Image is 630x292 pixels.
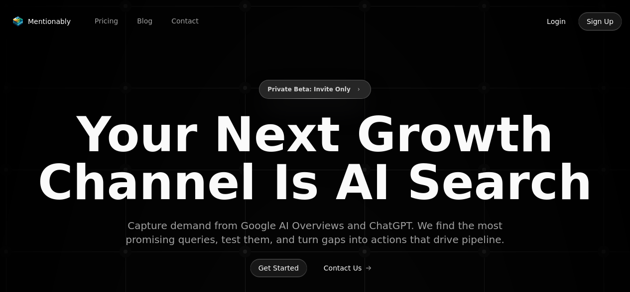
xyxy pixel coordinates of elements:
[28,111,602,207] span: Your Next Growth Channel Is AI Search
[315,259,380,278] button: Contact Us
[8,14,75,28] a: Mentionably
[28,16,71,26] span: Mentionably
[259,80,371,99] button: Private Beta: Invite Only
[267,83,351,95] span: Private Beta: Invite Only
[87,13,126,29] a: Pricing
[12,16,24,26] img: Mentionably logo
[538,12,574,31] button: Login
[124,219,506,247] span: Capture demand from Google AI Overviews and ChatGPT. We find the most promising queries, test the...
[250,259,307,278] button: Get Started
[163,13,206,29] a: Contact
[324,263,362,273] span: Contact Us
[578,12,622,31] button: Sign Up
[129,13,160,29] a: Blog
